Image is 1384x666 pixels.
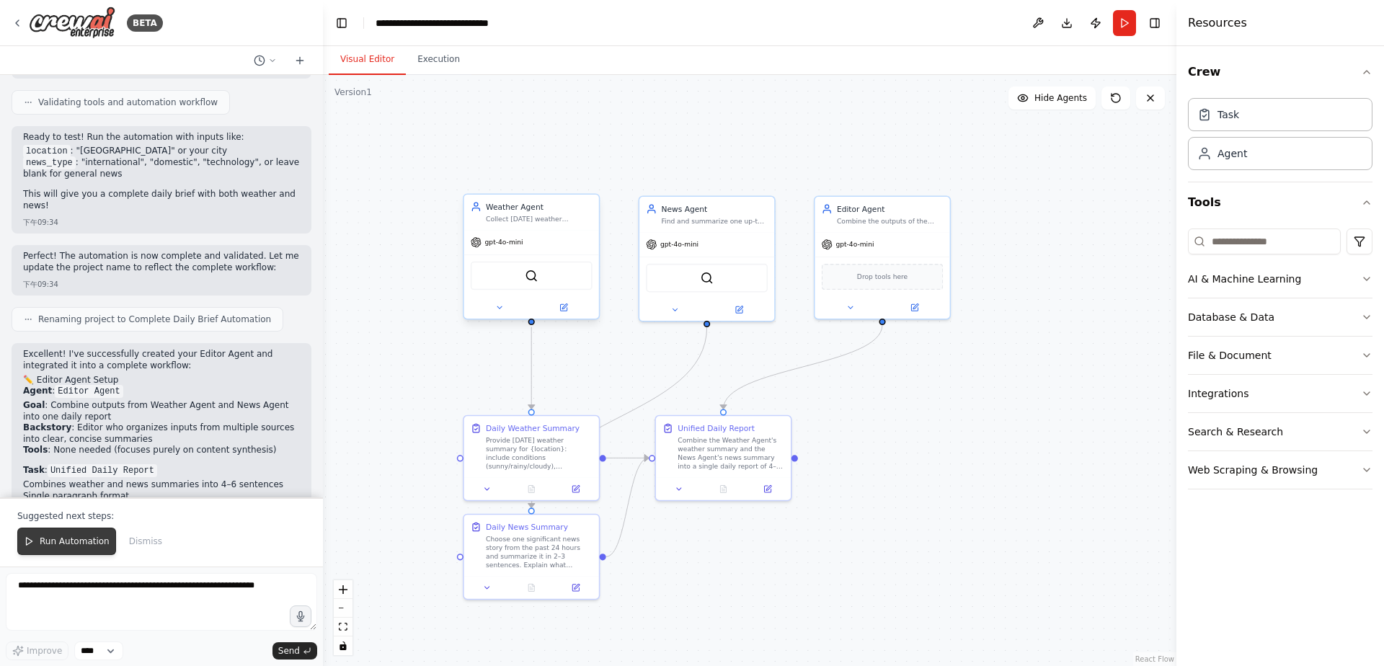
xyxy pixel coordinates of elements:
[708,303,770,316] button: Open in side panel
[1188,375,1372,412] button: Integrations
[837,216,944,225] div: Combine the outputs of the Weather Agent and the News Agent into one daily report.
[486,201,593,212] div: Weather Agent
[678,436,784,471] div: Combine the Weather Agent's weather summary and the News Agent's news summary into a single daily...
[23,146,300,157] li: : "[GEOGRAPHIC_DATA]" or your city
[1188,463,1318,477] div: Web Scraping & Browsing
[334,618,352,636] button: fit view
[278,645,300,657] span: Send
[749,482,786,495] button: Open in side panel
[486,422,580,433] div: Daily Weather Summary
[127,14,163,32] div: BETA
[23,491,300,502] li: Single paragraph format
[606,453,649,463] g: Edge from b2be468c-9117-4147-b34c-d40d4579f98e to bc69fe2e-0675-4233-ba7f-9525cb98ec11
[556,581,594,594] button: Open in side panel
[1188,14,1247,32] h4: Resources
[23,145,71,158] code: location
[678,422,755,433] div: Unified Daily Report
[463,415,600,501] div: Daily Weather SummaryProvide [DATE] weather summary for {location}: include conditions (sunny/rai...
[23,251,300,273] p: Perfect! The automation is now complete and validated. Let me update the project name to reflect ...
[1188,425,1283,439] div: Search & Research
[23,156,76,169] code: news_type
[1188,310,1274,324] div: Database & Data
[884,301,946,314] button: Open in side panel
[376,16,531,30] nav: breadcrumb
[334,599,352,618] button: zoom out
[1145,13,1165,33] button: Hide right sidebar
[23,400,300,422] li: : Combine outputs from Weather Agent and News Agent into one daily report
[23,279,300,290] div: 下午09:34
[1188,260,1372,298] button: AI & Machine Learning
[23,386,300,397] p: :
[1008,86,1096,110] button: Hide Agents
[1188,52,1372,92] button: Crew
[1034,92,1087,104] span: Hide Agents
[655,415,791,501] div: Unified Daily ReportCombine the Weather Agent's weather summary and the News Agent's news summary...
[1188,182,1372,223] button: Tools
[1188,413,1372,450] button: Search & Research
[1188,348,1272,363] div: File & Document
[334,580,352,599] button: zoom in
[17,528,116,555] button: Run Automation
[27,645,62,657] span: Improve
[526,327,537,409] g: Edge from 22f9b2d5-4015-46e5-b6de-ad50e6226d74 to b2be468c-9117-4147-b34c-d40d4579f98e
[486,214,593,223] div: Collect [DATE] weather information (conditions, temperature range, chance of precipitation, and w...
[122,528,169,555] button: Dismiss
[526,327,713,508] g: Edge from 1c592cbe-2678-4aa6-afef-9a2d654cff04 to 955959a4-b13d-4b4b-a6b2-a57ef83755af
[23,422,71,432] strong: Backstory
[463,514,600,600] div: Daily News SummaryChoose one significant news story from the past 24 hours and summarize it in 2–...
[1217,107,1239,122] div: Task
[533,301,595,314] button: Open in side panel
[23,465,45,475] strong: Task
[288,52,311,69] button: Start a new chat
[23,445,300,456] li: : None needed (focuses purely on content synthesis)
[660,240,698,249] span: gpt-4o-mini
[1188,92,1372,182] div: Crew
[701,272,714,285] img: SerperDevTool
[485,238,523,247] span: gpt-4o-mini
[486,521,568,532] div: Daily News Summary
[556,482,594,495] button: Open in side panel
[1135,655,1174,663] a: React Flow attribution
[23,157,300,180] li: : "international", "domestic", "technology", or leave blank for general news
[508,482,554,495] button: No output available
[29,6,115,39] img: Logo
[23,375,300,386] h2: ✏️ Editor Agent Setup
[1188,272,1301,286] div: AI & Machine Learning
[662,203,768,214] div: News Agent
[329,45,406,75] button: Visual Editor
[835,240,874,249] span: gpt-4o-mini
[463,196,600,322] div: Weather AgentCollect [DATE] weather information (conditions, temperature range, chance of precipi...
[23,349,300,371] p: Excellent! I've successfully created your Editor Agent and integrated it into a complete workflow:
[290,605,311,627] button: Click to speak your automation idea
[23,189,300,211] p: This will give you a complete daily brief with both weather and news!
[1188,451,1372,489] button: Web Scraping & Browsing
[23,422,300,445] li: : Editor who organizes inputs from multiple sources into clear, concise summaries
[38,97,218,108] span: Validating tools and automation workflow
[508,581,554,594] button: No output available
[606,453,649,562] g: Edge from 955959a4-b13d-4b4b-a6b2-a57ef83755af to bc69fe2e-0675-4233-ba7f-9525cb98ec11
[525,269,538,282] img: SerperDevTool
[639,196,776,322] div: News AgentFind and summarize one up-to-date domestic or international news story.gpt-4o-miniSerpe...
[40,536,110,547] span: Run Automation
[1188,298,1372,336] button: Database & Data
[17,510,306,522] p: Suggested next steps:
[55,385,123,398] code: Editor Agent
[1188,223,1372,501] div: Tools
[334,580,352,655] div: React Flow controls
[1188,386,1248,401] div: Integrations
[23,132,300,143] p: Ready to test! Run the automation with inputs like:
[272,642,317,660] button: Send
[486,535,593,570] div: Choose one significant news story from the past 24 hours and summarize it in 2–3 sentences. Expla...
[129,536,162,547] span: Dismiss
[48,464,157,477] code: Unified Daily Report
[857,272,908,283] span: Drop tools here
[334,86,372,98] div: Version 1
[248,52,283,69] button: Switch to previous chat
[718,325,888,409] g: Edge from 50addd3e-349f-4874-8b5f-978d2cf9dadf to bc69fe2e-0675-4233-ba7f-9525cb98ec11
[23,479,300,491] li: Combines weather and news summaries into 4–6 sentences
[1217,146,1247,161] div: Agent
[332,13,352,33] button: Hide left sidebar
[334,636,352,655] button: toggle interactivity
[1188,337,1372,374] button: File & Document
[23,465,300,476] p: :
